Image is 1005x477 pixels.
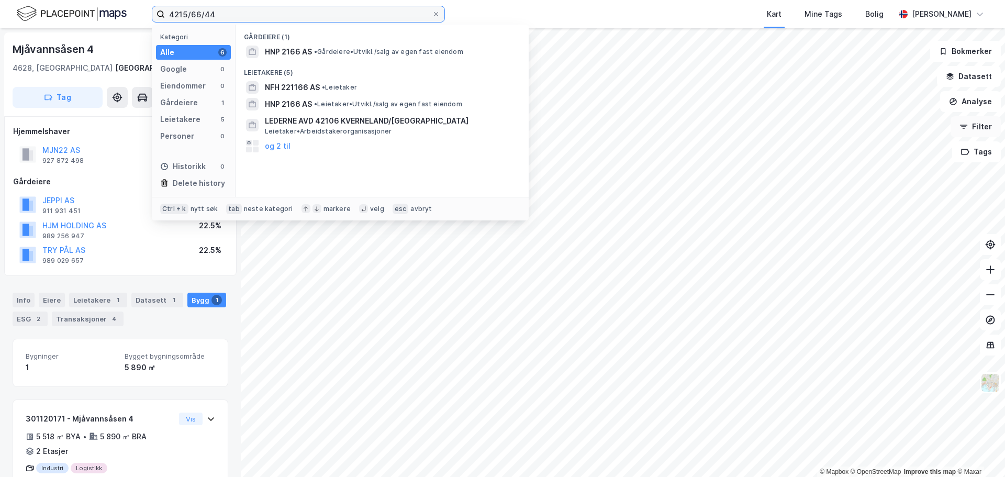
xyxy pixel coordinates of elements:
[865,8,884,20] div: Bolig
[951,116,1001,137] button: Filter
[940,91,1001,112] button: Analyse
[199,244,221,257] div: 22.5%
[100,430,147,443] div: 5 890 ㎡ BRA
[125,361,215,374] div: 5 890 ㎡
[912,8,971,20] div: [PERSON_NAME]
[805,8,842,20] div: Mine Tags
[952,141,1001,162] button: Tags
[236,25,529,43] div: Gårdeiere (1)
[218,65,227,73] div: 0
[767,8,781,20] div: Kart
[370,205,384,213] div: velg
[173,177,225,190] div: Delete history
[42,207,81,215] div: 911 931 451
[160,96,198,109] div: Gårdeiere
[851,468,901,475] a: OpenStreetMap
[26,413,175,425] div: 301120171 - Mjåvannsåsen 4
[13,62,113,74] div: 4628, [GEOGRAPHIC_DATA]
[125,352,215,361] span: Bygget bygningsområde
[26,352,116,361] span: Bygninger
[33,314,43,324] div: 2
[13,312,48,326] div: ESG
[13,175,228,188] div: Gårdeiere
[265,140,291,152] button: og 2 til
[904,468,956,475] a: Improve this map
[393,204,409,214] div: esc
[17,5,127,23] img: logo.f888ab2527a4732fd821a326f86c7f29.svg
[218,162,227,171] div: 0
[115,62,228,74] div: [GEOGRAPHIC_DATA], 575/605
[131,293,183,307] div: Datasett
[160,130,194,142] div: Personer
[314,100,462,108] span: Leietaker • Utvikl./salg av egen fast eiendom
[113,295,123,305] div: 1
[199,219,221,232] div: 22.5%
[265,81,320,94] span: NFH 221166 AS
[160,46,174,59] div: Alle
[937,66,1001,87] button: Datasett
[218,48,227,57] div: 6
[13,41,96,58] div: Mjåvannsåsen 4
[160,204,188,214] div: Ctrl + k
[179,413,203,425] button: Vis
[323,205,351,213] div: markere
[83,432,87,441] div: •
[953,427,1005,477] iframe: Chat Widget
[930,41,1001,62] button: Bokmerker
[160,113,200,126] div: Leietakere
[322,83,357,92] span: Leietaker
[410,205,432,213] div: avbryt
[13,125,228,138] div: Hjemmelshaver
[218,98,227,107] div: 1
[265,127,392,136] span: Leietaker • Arbeidstakerorganisasjoner
[265,98,312,110] span: HNP 2166 AS
[52,312,124,326] div: Transaksjoner
[314,48,463,56] span: Gårdeiere • Utvikl./salg av egen fast eiendom
[314,100,317,108] span: •
[42,157,84,165] div: 927 872 498
[211,295,222,305] div: 1
[36,445,68,458] div: 2 Etasjer
[36,430,81,443] div: 5 518 ㎡ BYA
[191,205,218,213] div: nytt søk
[42,257,84,265] div: 989 029 657
[109,314,119,324] div: 4
[165,6,432,22] input: Søk på adresse, matrikkel, gårdeiere, leietakere eller personer
[236,60,529,79] div: Leietakere (5)
[160,63,187,75] div: Google
[244,205,293,213] div: neste kategori
[265,46,312,58] span: HNP 2166 AS
[218,82,227,90] div: 0
[314,48,317,56] span: •
[265,115,516,127] span: LEDERNE AVD 42106 KVERNELAND/[GEOGRAPHIC_DATA]
[160,80,206,92] div: Eiendommer
[953,427,1005,477] div: Kontrollprogram for chat
[26,361,116,374] div: 1
[13,87,103,108] button: Tag
[169,295,179,305] div: 1
[322,83,325,91] span: •
[187,293,226,307] div: Bygg
[160,33,231,41] div: Kategori
[980,373,1000,393] img: Z
[39,293,65,307] div: Eiere
[226,204,242,214] div: tab
[13,293,35,307] div: Info
[218,132,227,140] div: 0
[218,115,227,124] div: 5
[820,468,848,475] a: Mapbox
[42,232,84,240] div: 989 256 947
[160,160,206,173] div: Historikk
[69,293,127,307] div: Leietakere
